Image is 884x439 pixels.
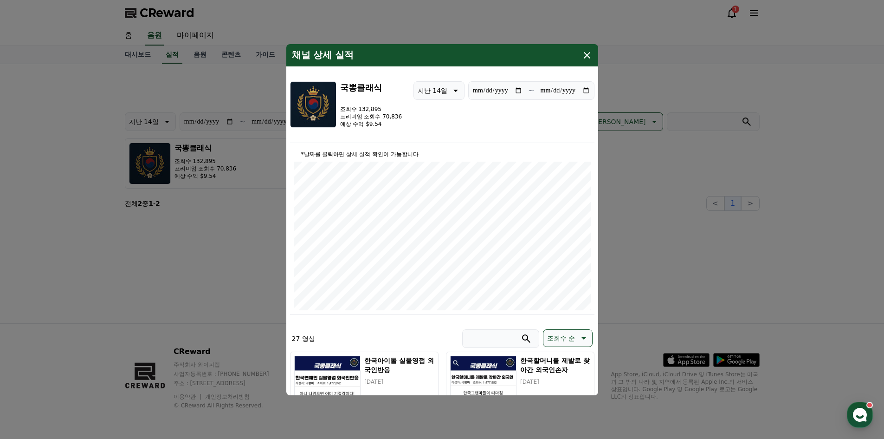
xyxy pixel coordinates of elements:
[294,151,591,158] p: *날짜를 클릭하면 상세 실적 확인이 가능합니다
[418,84,447,97] p: 지난 14일
[547,332,575,345] p: 조회수 순
[520,356,590,374] h5: 한국할머니를 제발로 찾아간 외국인손자
[61,295,120,318] a: 대화
[143,308,155,316] span: 설정
[340,120,402,128] p: 예상 수익 $9.54
[520,378,590,386] p: [DATE]
[3,295,61,318] a: 홈
[413,81,465,100] button: 지난 14일
[340,113,402,120] p: 프리미엄 조회수 70,836
[543,329,592,347] button: 조회수 순
[85,309,96,316] span: 대화
[364,378,434,386] p: [DATE]
[292,50,354,61] h4: 채널 상세 실적
[364,356,434,374] h5: 한국아이돌 실물영접 외국인반응
[286,44,598,395] div: modal
[528,85,534,96] p: ~
[340,105,402,113] p: 조회수 132,895
[29,308,35,316] span: 홈
[340,81,402,94] h3: 국뽕클래식
[120,295,178,318] a: 설정
[290,81,336,128] img: 국뽕클래식
[292,334,315,343] p: 27 영상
